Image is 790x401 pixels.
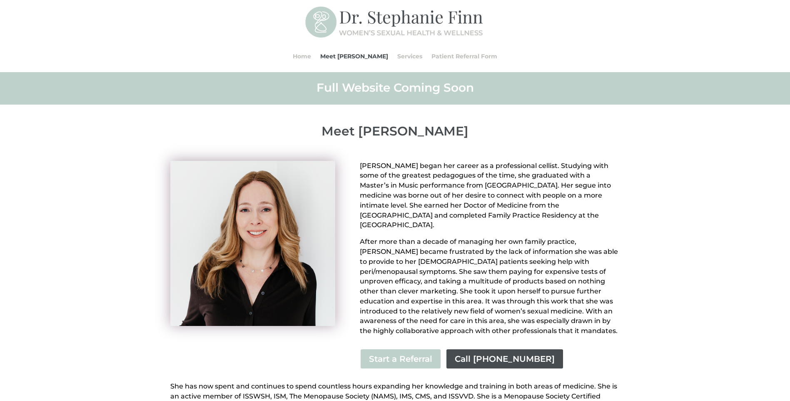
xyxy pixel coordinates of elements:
h2: Full Website Coming Soon [170,80,620,99]
p: Meet [PERSON_NAME] [170,124,620,139]
p: [PERSON_NAME] began her career as a professional cellist. Studying with some of the greatest peda... [360,161,620,237]
p: After more than a decade of managing her own family practice, [PERSON_NAME] became frustrated by ... [360,237,620,336]
a: Home [293,40,311,72]
a: Patient Referral Form [431,40,497,72]
img: Stephanie Finn Headshot 02 [170,161,335,326]
a: Call [PHONE_NUMBER] [446,348,564,369]
a: Start a Referral [360,348,441,369]
a: Services [397,40,422,72]
a: Meet [PERSON_NAME] [320,40,388,72]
